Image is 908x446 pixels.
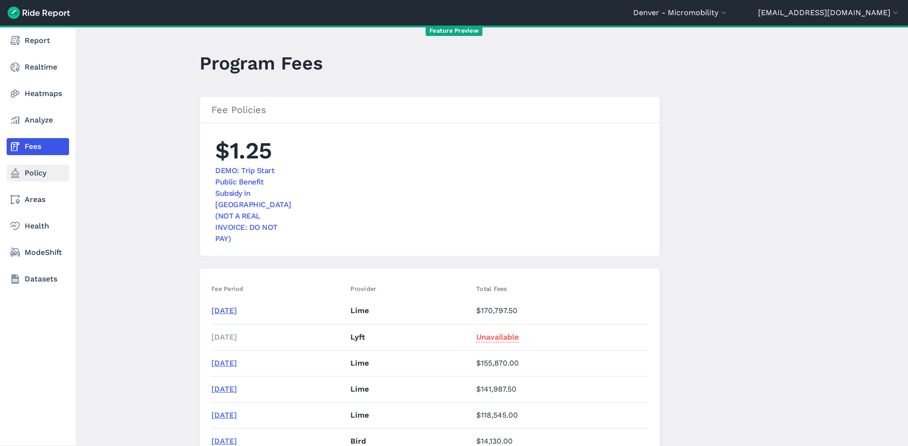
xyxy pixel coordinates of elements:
h1: Program Fees [200,50,323,76]
td: Lime [347,298,472,324]
a: Report [7,32,69,49]
a: Analyze [7,112,69,129]
a: [DATE] [211,385,237,394]
a: Datasets [7,271,69,288]
a: Heatmaps [7,85,69,102]
a: Realtime [7,59,69,76]
a: DEMO: Trip Start Public Benefit Subsidy in [GEOGRAPHIC_DATA] (NOT A REAL INVOICE: DO NOT PAY) [215,165,291,245]
a: Policy [7,165,69,182]
span: Unavailable [476,330,519,342]
a: [DATE] [211,359,237,367]
td: $155,870.00 [472,350,648,376]
td: Lime [347,350,472,376]
span: Feature Preview [426,26,482,36]
td: $118,545.00 [472,402,648,428]
td: Lime [347,376,472,402]
a: [DATE] [211,306,237,315]
h3: Fee Policies [200,96,660,123]
td: Lyft [347,324,472,350]
th: Total Fees [472,280,648,298]
td: $141,987.50 [472,376,648,402]
a: [DATE] [211,411,237,420]
button: Denver - Micromobility [633,7,728,18]
a: Health [7,218,69,235]
td: $170,797.50 [472,298,648,324]
button: [EMAIL_ADDRESS][DOMAIN_NAME] [758,7,900,18]
th: Provider [347,280,472,298]
th: Fee Period [211,280,347,298]
td: Lime [347,402,472,428]
a: Fees [7,138,69,155]
a: ModeShift [7,244,69,261]
a: Areas [7,191,69,208]
img: Ride Report [8,7,70,19]
a: [DATE] [211,437,237,446]
div: [DATE] [211,332,343,343]
li: $1.25 [215,134,291,245]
